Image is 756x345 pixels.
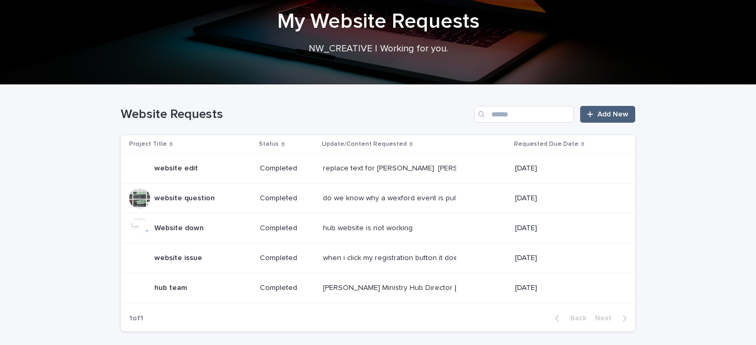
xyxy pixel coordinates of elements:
[121,213,635,243] tr: Website downWebsite down Completedhub website is not working [DATE]
[260,194,314,203] p: Completed
[154,192,217,203] p: website question
[259,138,279,150] p: Status
[121,243,635,273] tr: website issuewebsite issue Completedwhen i click my registration button it does not go anywhere [...
[597,111,628,118] span: Add New
[260,164,314,173] p: Completed
[323,254,454,263] div: when i click my registration button it does not go anywhere
[591,314,635,323] button: Next
[129,138,167,150] p: Project Title
[260,284,314,293] p: Completed
[121,107,470,122] h1: Website Requests
[121,306,152,331] p: 1 of 1
[595,315,618,322] span: Next
[323,224,413,233] div: hub website is not working
[322,138,407,150] p: Update/Content Requested
[121,273,635,303] tr: hub teamhub team Completed[PERSON_NAME] Ministry Hub Director [PERSON_NAME] joined the North Way ...
[154,162,200,173] p: website edit
[154,252,204,263] p: website issue
[515,254,618,263] p: [DATE]
[580,106,635,123] a: Add New
[515,224,618,233] p: [DATE]
[515,284,618,293] p: [DATE]
[564,315,586,322] span: Back
[154,222,206,233] p: Website down
[323,194,454,203] div: do we know why a wexford event is pulling into out events?
[514,138,579,150] p: Requested Due Date
[474,106,574,123] input: Search
[121,9,635,34] h1: My Website Requests
[121,154,635,184] tr: website editwebsite edit Completedreplace text for [PERSON_NAME]: [PERSON_NAME] has been with Nor...
[121,184,635,213] tr: website questionwebsite question Completeddo we know why a wexford event is pulling into out even...
[323,164,454,173] div: replace text for [PERSON_NAME]: [PERSON_NAME] has been with North Way as a contractor since [DEMO...
[260,224,314,233] p: Completed
[168,44,588,55] p: NW_CREATIVE | Working for you.
[323,284,454,293] div: [PERSON_NAME] Ministry Hub Director [PERSON_NAME] joined the North Way staff in [DATE]. In additi...
[260,254,314,263] p: Completed
[515,164,618,173] p: [DATE]
[154,282,189,293] p: hub team
[515,194,618,203] p: [DATE]
[547,314,591,323] button: Back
